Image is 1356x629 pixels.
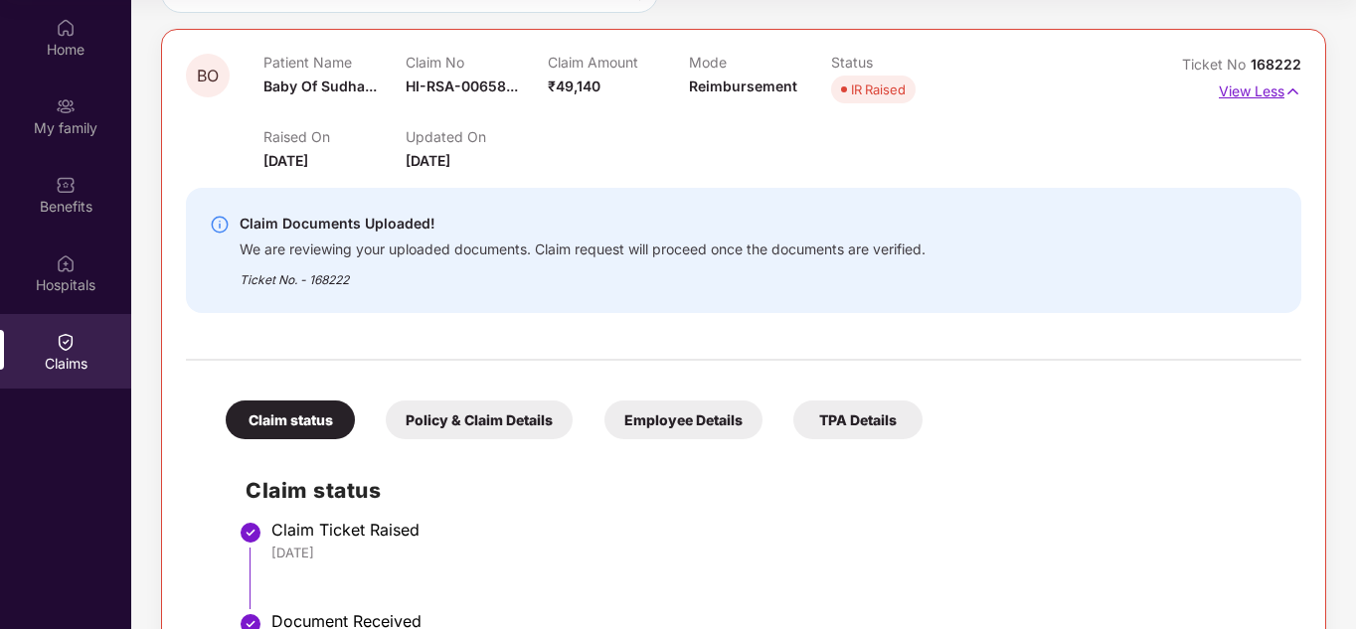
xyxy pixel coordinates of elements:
span: BO [197,68,219,84]
span: [DATE] [406,152,450,169]
span: [DATE] [263,152,308,169]
p: Mode [689,54,831,71]
span: HI-RSA-00658... [406,78,518,94]
div: Ticket No. - 168222 [240,258,926,289]
img: svg+xml;base64,PHN2ZyBpZD0iSW5mby0yMHgyMCIgeG1sbnM9Imh0dHA6Ly93d3cudzMub3JnLzIwMDAvc3ZnIiB3aWR0aD... [210,215,230,235]
div: TPA Details [793,400,923,439]
div: Claim Documents Uploaded! [240,212,926,236]
span: Reimbursement [689,78,797,94]
img: svg+xml;base64,PHN2ZyBpZD0iQmVuZWZpdHMiIHhtbG5zPSJodHRwOi8vd3d3LnczLm9yZy8yMDAwL3N2ZyIgd2lkdGg9Ij... [56,175,76,195]
div: Employee Details [604,400,763,439]
p: Claim Amount [548,54,690,71]
div: We are reviewing your uploaded documents. Claim request will proceed once the documents are verif... [240,236,926,258]
img: svg+xml;base64,PHN2ZyB4bWxucz0iaHR0cDovL3d3dy53My5vcmcvMjAwMC9zdmciIHdpZHRoPSIxNyIgaGVpZ2h0PSIxNy... [1284,80,1301,102]
p: Updated On [406,128,548,145]
img: svg+xml;base64,PHN2ZyBpZD0iU3RlcC1Eb25lLTMyeDMyIiB4bWxucz0iaHR0cDovL3d3dy53My5vcmcvMjAwMC9zdmciIH... [239,521,262,545]
p: Status [831,54,973,71]
img: svg+xml;base64,PHN2ZyBpZD0iQ2xhaW0iIHhtbG5zPSJodHRwOi8vd3d3LnczLm9yZy8yMDAwL3N2ZyIgd2lkdGg9IjIwIi... [56,332,76,352]
span: 168222 [1251,56,1301,73]
img: svg+xml;base64,PHN2ZyB3aWR0aD0iMjAiIGhlaWdodD0iMjAiIHZpZXdCb3g9IjAgMCAyMCAyMCIgZmlsbD0ibm9uZSIgeG... [56,96,76,116]
p: Patient Name [263,54,406,71]
p: Claim No [406,54,548,71]
div: Claim Ticket Raised [271,520,1281,540]
span: ₹49,140 [548,78,600,94]
div: IR Raised [851,79,906,99]
h2: Claim status [246,474,1281,507]
div: Policy & Claim Details [386,400,573,439]
img: svg+xml;base64,PHN2ZyBpZD0iSG9tZSIgeG1sbnM9Imh0dHA6Ly93d3cudzMub3JnLzIwMDAvc3ZnIiB3aWR0aD0iMjAiIG... [56,18,76,38]
p: Raised On [263,128,406,145]
span: Baby Of Sudha... [263,78,377,94]
img: svg+xml;base64,PHN2ZyBpZD0iSG9zcGl0YWxzIiB4bWxucz0iaHR0cDovL3d3dy53My5vcmcvMjAwMC9zdmciIHdpZHRoPS... [56,253,76,273]
span: Ticket No [1182,56,1251,73]
div: [DATE] [271,544,1281,561]
p: View Less [1219,76,1301,102]
div: Claim status [226,400,355,439]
